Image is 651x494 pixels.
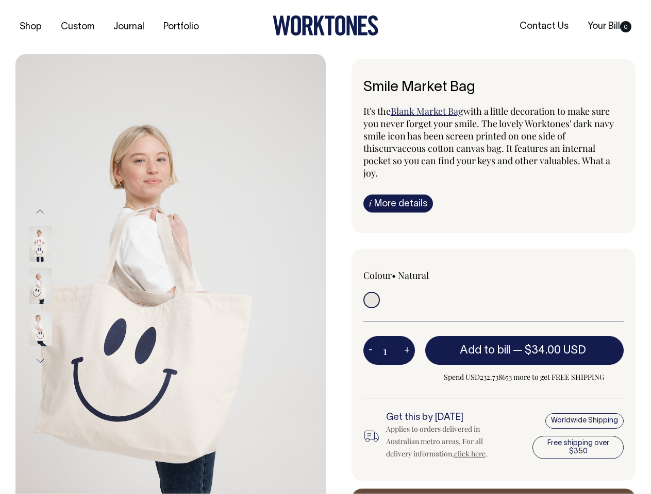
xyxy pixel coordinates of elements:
a: iMore details [363,195,433,213]
a: Portfolio [159,19,203,36]
button: Next [32,349,48,373]
p: It's the with a little decoration to make sure you never forget your smile. The lovely Worktones'... [363,105,624,179]
h6: Get this by [DATE] [386,413,505,423]
a: Your Bill0 [583,18,636,35]
button: + [399,340,415,361]
span: $34.00 USD [525,345,586,356]
a: Contact Us [515,18,573,35]
button: Add to bill —$34.00 USD [425,336,624,365]
img: Smile Market Bag [29,268,52,304]
button: Previous [32,200,48,223]
label: Natural [398,269,429,281]
button: - [363,340,378,361]
span: curvaceous cotton canvas bag. It features an internal pocket so you can find your keys and other ... [363,142,610,179]
img: Smile Market Bag [29,226,52,262]
div: Colour [363,269,468,281]
span: Add to bill [460,345,510,356]
span: i [369,198,372,208]
span: 0 [620,21,631,32]
span: • [392,269,396,281]
a: Journal [109,19,148,36]
span: — [513,345,589,356]
a: Blank Market Bag [391,105,463,117]
div: Applies to orders delivered in Australian metro areas. For all delivery information, . [386,423,505,460]
span: Spend USD232.738653 more to get FREE SHIPPING [425,371,624,383]
a: Shop [15,19,46,36]
a: click here [454,449,486,458]
img: Smile Market Bag [29,310,52,346]
h6: Smile Market Bag [363,80,624,96]
a: Custom [57,19,98,36]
